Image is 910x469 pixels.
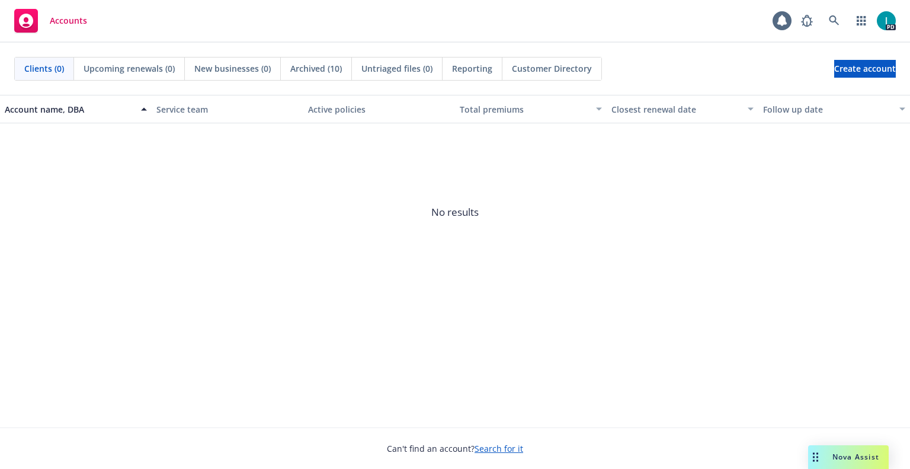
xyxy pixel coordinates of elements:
[152,95,303,123] button: Service team
[194,62,271,75] span: New businesses (0)
[460,103,589,116] div: Total premiums
[850,9,873,33] a: Switch app
[832,452,879,462] span: Nova Assist
[877,11,896,30] img: photo
[387,442,523,455] span: Can't find an account?
[822,9,846,33] a: Search
[808,445,889,469] button: Nova Assist
[834,58,896,80] span: Create account
[475,443,523,454] a: Search for it
[24,62,64,75] span: Clients (0)
[763,103,892,116] div: Follow up date
[834,60,896,78] a: Create account
[607,95,758,123] button: Closest renewal date
[290,62,342,75] span: Archived (10)
[808,445,823,469] div: Drag to move
[308,103,450,116] div: Active policies
[452,62,492,75] span: Reporting
[361,62,432,75] span: Untriaged files (0)
[758,95,910,123] button: Follow up date
[50,16,87,25] span: Accounts
[156,103,299,116] div: Service team
[84,62,175,75] span: Upcoming renewals (0)
[9,4,92,37] a: Accounts
[455,95,607,123] button: Total premiums
[795,9,819,33] a: Report a Bug
[5,103,134,116] div: Account name, DBA
[611,103,741,116] div: Closest renewal date
[303,95,455,123] button: Active policies
[512,62,592,75] span: Customer Directory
